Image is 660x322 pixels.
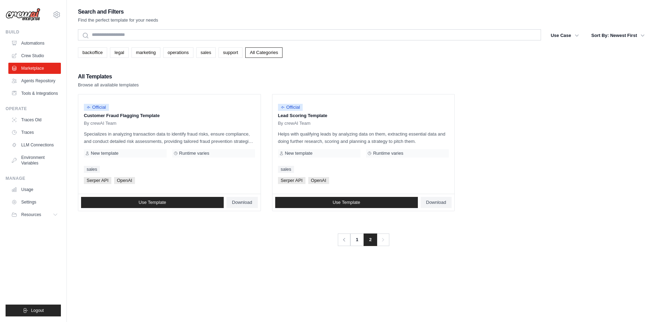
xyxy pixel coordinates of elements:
[337,233,389,246] nav: Pagination
[132,47,160,58] a: marketing
[278,112,449,119] p: Lead Scoring Template
[275,197,418,208] a: Use Template
[6,176,61,181] div: Manage
[8,114,61,125] a: Traces Old
[31,308,44,313] span: Logout
[226,197,258,208] a: Download
[91,151,118,156] span: New template
[81,197,224,208] a: Use Template
[8,209,61,220] button: Resources
[78,47,107,58] a: backoffice
[6,305,61,316] button: Logout
[8,38,61,49] a: Automations
[6,8,40,21] img: Logo
[8,63,61,74] a: Marketplace
[232,200,252,205] span: Download
[285,151,312,156] span: New template
[196,47,216,58] a: sales
[84,112,255,119] p: Customer Fraud Flagging Template
[350,233,364,246] a: 1
[84,177,111,184] span: Serper API
[278,166,294,173] a: sales
[84,166,100,173] a: sales
[245,47,283,58] a: All Categories
[8,152,61,169] a: Environment Variables
[84,130,255,145] p: Specializes in analyzing transaction data to identify fraud risks, ensure compliance, and conduct...
[587,29,649,42] button: Sort By: Newest First
[8,50,61,61] a: Crew Studio
[163,47,193,58] a: operations
[6,29,61,35] div: Build
[426,200,446,205] span: Download
[110,47,128,58] a: legal
[278,104,303,111] span: Official
[78,17,158,24] p: Find the perfect template for your needs
[179,151,209,156] span: Runtime varies
[78,72,139,82] h2: All Templates
[78,82,139,89] p: Browse all available templates
[21,212,41,217] span: Resources
[364,233,377,246] span: 2
[8,139,61,151] a: LLM Connections
[8,197,61,208] a: Settings
[308,177,329,184] span: OpenAI
[8,184,61,195] a: Usage
[547,29,583,42] button: Use Case
[373,151,403,156] span: Runtime varies
[114,177,135,184] span: OpenAI
[84,121,117,126] span: By crewAI Team
[278,121,311,126] span: By crewAI Team
[278,130,449,145] p: Helps with qualifying leads by analyzing data on them, extracting essential data and doing furthe...
[8,88,61,99] a: Tools & Integrations
[421,197,452,208] a: Download
[8,75,61,86] a: Agents Repository
[333,200,360,205] span: Use Template
[218,47,242,58] a: support
[6,106,61,112] div: Operate
[78,7,158,17] h2: Search and Filters
[8,127,61,138] a: Traces
[278,177,305,184] span: Serper API
[138,200,166,205] span: Use Template
[84,104,109,111] span: Official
